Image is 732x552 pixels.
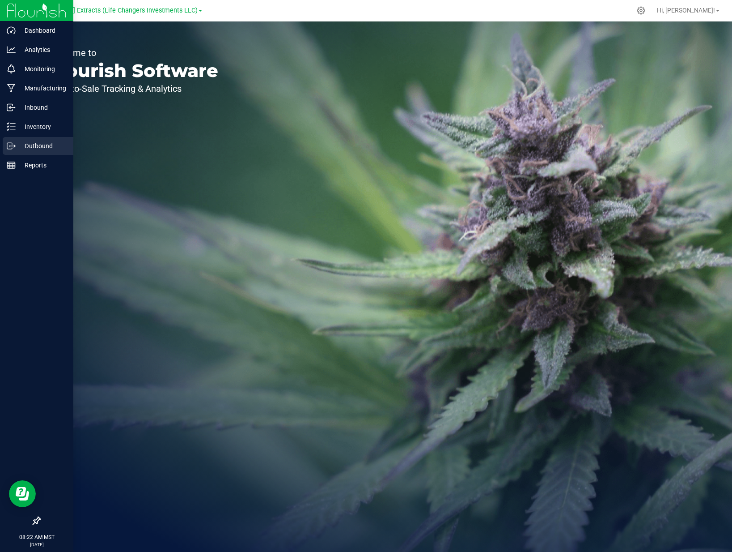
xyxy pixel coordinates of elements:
[48,62,218,80] p: Flourish Software
[16,64,69,74] p: Monitoring
[4,533,69,541] p: 08:22 AM MST
[7,64,16,73] inline-svg: Monitoring
[48,84,218,93] p: Seed-to-Sale Tracking & Analytics
[16,102,69,113] p: Inbound
[635,6,647,15] div: Manage settings
[48,48,218,57] p: Welcome to
[7,122,16,131] inline-svg: Inventory
[7,161,16,170] inline-svg: Reports
[7,141,16,150] inline-svg: Outbound
[16,83,69,94] p: Manufacturing
[7,45,16,54] inline-svg: Analytics
[7,26,16,35] inline-svg: Dashboard
[16,44,69,55] p: Analytics
[9,480,36,507] iframe: Resource center
[26,7,198,14] span: [PERSON_NAME] Extracts (Life Changers Investments LLC)
[7,84,16,93] inline-svg: Manufacturing
[16,141,69,151] p: Outbound
[7,103,16,112] inline-svg: Inbound
[16,121,69,132] p: Inventory
[657,7,715,14] span: Hi, [PERSON_NAME]!
[4,541,69,548] p: [DATE]
[16,160,69,171] p: Reports
[16,25,69,36] p: Dashboard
